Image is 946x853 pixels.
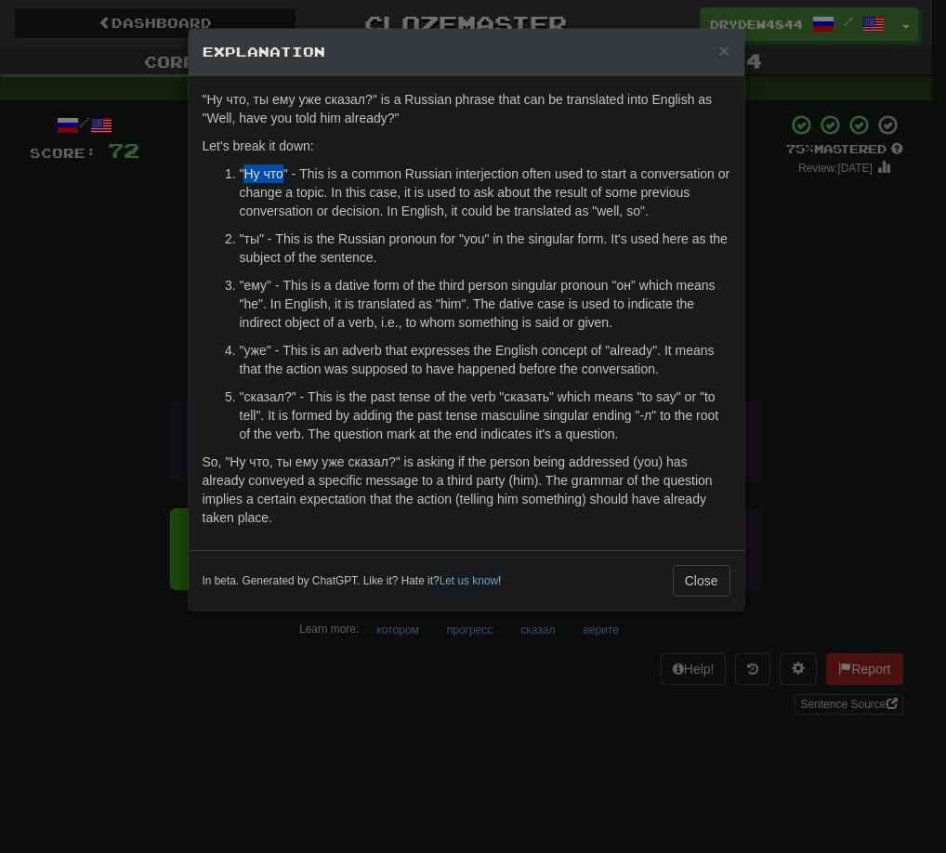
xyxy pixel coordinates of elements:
p: "ты" - This is the Russian pronoun for "you" in the singular form. It's used here as the subject ... [240,230,730,267]
a: Let us know [440,574,498,587]
small: In beta. Generated by ChatGPT. Like it? Hate it? ! [203,573,502,589]
p: "ему" - This is a dative form of the third person singular pronoun "он" which means "he". In Engl... [240,276,730,332]
p: "сказал?" - This is the past tense of the verb "сказать" which means "to say" or "to tell". It is... [240,387,730,443]
h5: Explanation [203,43,730,61]
button: Close [718,41,729,60]
p: Let's break it down: [203,137,730,155]
button: Close [673,565,730,597]
p: So, "Ну что, ты ему уже сказал?" is asking if the person being addressed (you) has already convey... [203,453,730,527]
p: "Ну что" - This is a common Russian interjection often used to start a conversation or change a t... [240,164,730,220]
p: "уже" - This is an adverb that expresses the English concept of "already". It means that the acti... [240,341,730,378]
p: "Ну что, ты ему уже сказал?" is a Russian phrase that can be translated into English as "Well, ha... [203,90,730,127]
span: × [718,40,729,61]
